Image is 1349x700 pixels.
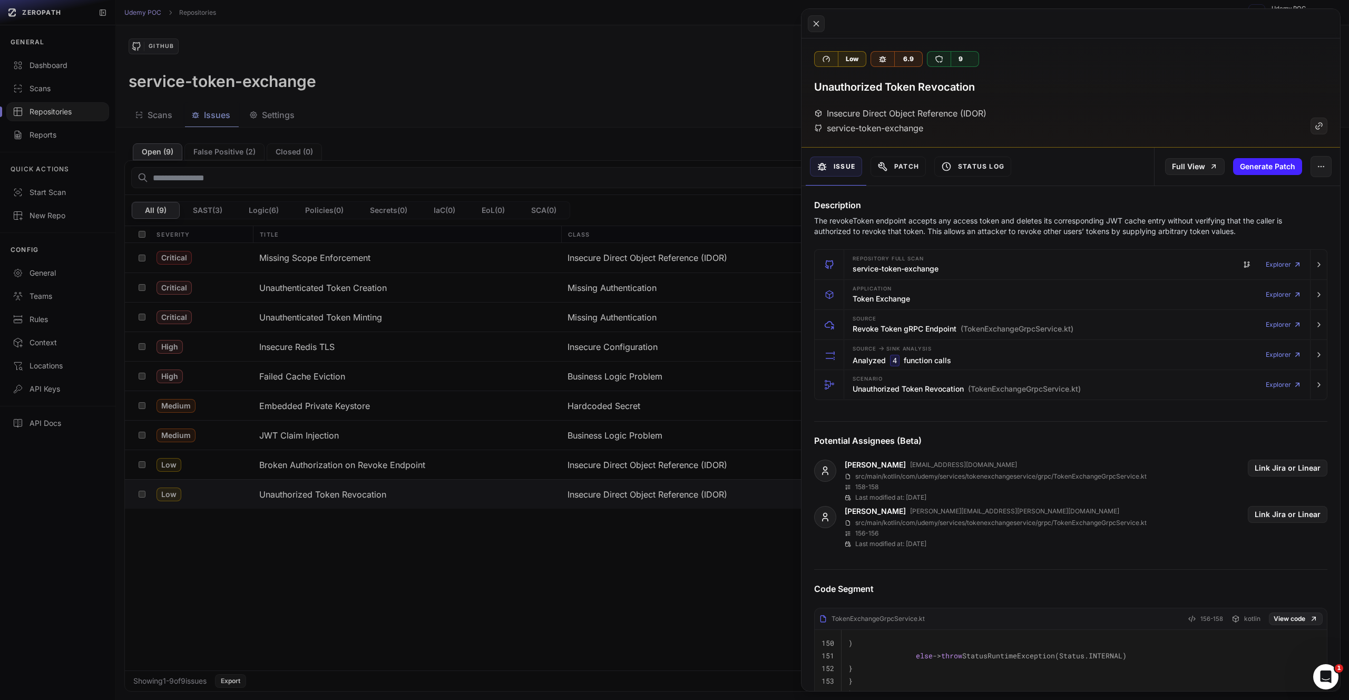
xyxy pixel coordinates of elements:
[814,199,1327,211] h4: Description
[853,264,939,274] h3: service-token-exchange
[853,324,1073,334] h3: Revoke Token gRPC Endpoint
[815,310,1327,339] button: Source Revoke Token gRPC Endpoint (TokenExchangeGrpcService.kt) Explorer
[853,294,910,304] h3: Token Exchange
[848,689,853,698] code: }
[1313,664,1338,689] iframe: Intercom live chat
[822,651,834,660] code: 151
[855,483,878,491] p: 158 - 158
[822,689,834,698] code: 154
[910,461,1017,469] p: [EMAIL_ADDRESS][DOMAIN_NAME]
[848,676,853,686] code: }
[814,582,1327,595] h4: Code Segment
[878,344,884,352] span: ->
[814,434,1327,447] h4: Potential Assignees (Beta)
[890,355,900,366] code: 4
[848,664,853,673] code: }
[1200,612,1223,625] span: 156-158
[916,651,933,660] span: else
[845,506,906,517] a: [PERSON_NAME]
[1266,374,1302,395] a: Explorer
[814,216,1286,237] p: The revokeToken endpoint accepts any access token and deletes its corresponding JWT cache entry w...
[810,157,862,177] button: Issue
[1233,158,1302,175] button: Generate Patch
[848,651,1127,660] code: -> StatusRuntimeException(Status.INTERNAL)
[934,157,1011,177] button: Status Log
[968,384,1081,394] span: (TokenExchangeGrpcService.kt)
[814,122,923,134] div: service-token-exchange
[848,638,853,648] code: )
[1244,615,1260,623] span: kotlin
[1165,158,1225,175] a: Full View
[815,250,1327,279] button: Repository Full scan service-token-exchange Explorer
[853,286,892,291] span: Application
[855,529,878,538] p: 156 - 156
[855,540,926,548] p: Last modified at: [DATE]
[815,280,1327,309] button: Application Token Exchange Explorer
[961,324,1073,334] span: (TokenExchangeGrpcService.kt)
[822,638,834,648] code: 150
[871,157,926,177] button: Patch
[1335,664,1343,673] span: 1
[910,507,1119,516] p: [PERSON_NAME][EMAIL_ADDRESS][PERSON_NAME][DOMAIN_NAME]
[853,355,951,366] h3: Analyzed function calls
[855,472,1147,481] p: src/main/kotlin/com/udemy/services/tokenexchangeservice/grpc/TokenExchangeGrpcService.kt
[1248,506,1327,523] button: Link Jira or Linear
[853,384,1081,394] h3: Unauthorized Token Revocation
[815,340,1327,370] button: Source -> Sink Analysis Analyzed 4 function calls Explorer
[855,519,1147,527] p: src/main/kotlin/com/udemy/services/tokenexchangeservice/grpc/TokenExchangeGrpcService.kt
[853,376,883,382] span: Scenario
[941,651,962,660] span: throw
[853,316,876,322] span: Source
[1266,314,1302,335] a: Explorer
[1248,460,1327,477] button: Link Jira or Linear
[822,664,834,673] code: 152
[853,344,932,353] span: Source Sink Analysis
[853,256,924,261] span: Repository Full scan
[855,493,926,502] p: Last modified at: [DATE]
[1266,284,1302,305] a: Explorer
[1269,612,1323,625] a: View code
[819,615,925,623] div: TokenExchangeGrpcService.kt
[1266,254,1302,275] a: Explorer
[1266,344,1302,365] a: Explorer
[815,370,1327,400] button: Scenario Unauthorized Token Revocation (TokenExchangeGrpcService.kt) Explorer
[822,676,834,686] code: 153
[845,460,906,470] a: [PERSON_NAME]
